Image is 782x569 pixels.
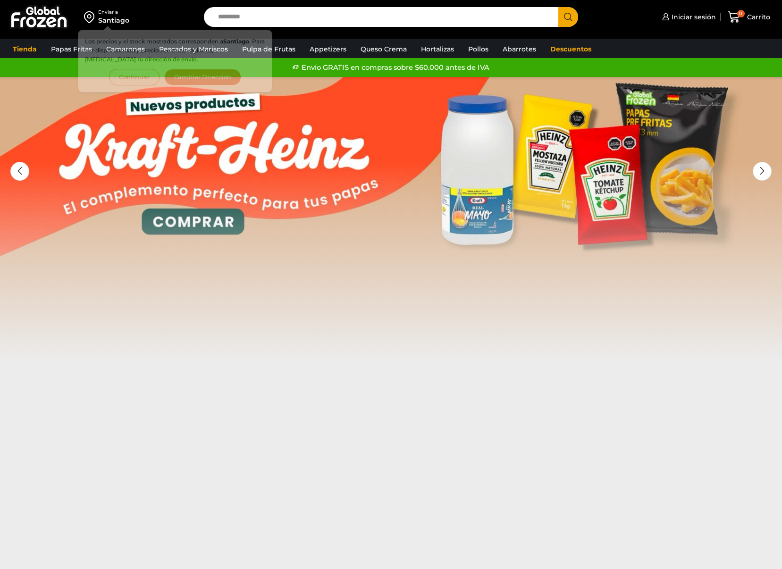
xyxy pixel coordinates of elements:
button: Search button [558,7,578,27]
button: Continuar [109,69,160,85]
button: Cambiar Dirección [164,69,242,85]
span: Iniciar sesión [669,12,716,22]
a: 0 Carrito [725,6,773,28]
img: address-field-icon.svg [84,9,98,25]
a: Hortalizas [416,40,459,58]
strong: Santiago [223,38,249,45]
a: Descuentos [546,40,596,58]
a: Appetizers [305,40,351,58]
a: Queso Crema [356,40,412,58]
a: Abarrotes [498,40,541,58]
a: Iniciar sesión [660,8,716,26]
span: Carrito [745,12,770,22]
p: Los precios y el stock mostrados corresponden a . Para ver disponibilidad y precios en otras regi... [85,37,265,64]
div: Santiago [98,16,129,25]
div: Enviar a [98,9,129,16]
span: 0 [737,10,745,17]
a: Tienda [8,40,42,58]
a: Pollos [463,40,493,58]
a: Papas Fritas [46,40,97,58]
